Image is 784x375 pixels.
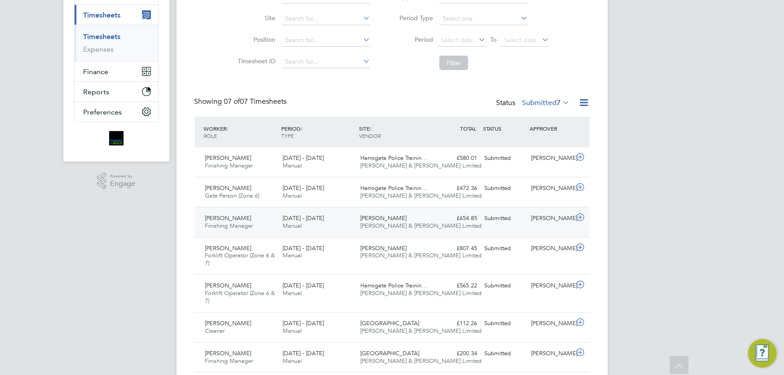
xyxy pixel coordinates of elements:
[74,131,159,146] a: Go to home page
[84,88,110,96] span: Reports
[441,36,473,44] span: Select date
[205,289,275,304] span: Forklift Operator (Zone 6 & 7)
[360,192,482,199] span: [PERSON_NAME] & [PERSON_NAME] Limited
[195,97,289,106] div: Showing
[439,56,468,70] button: Filter
[481,278,528,293] div: Submitted
[434,316,481,331] div: £112.26
[481,241,528,256] div: Submitted
[481,181,528,196] div: Submitted
[202,120,279,144] div: WORKER
[481,346,528,361] div: Submitted
[434,241,481,256] div: £807.45
[748,339,777,368] button: Engage Resource Center
[75,62,158,81] button: Finance
[527,151,574,166] div: [PERSON_NAME]
[527,278,574,293] div: [PERSON_NAME]
[283,154,324,162] span: [DATE] - [DATE]
[360,154,427,162] span: Harrogate Police Trainin…
[360,289,482,297] span: [PERSON_NAME] & [PERSON_NAME] Limited
[205,192,260,199] span: Gate Person (Zone 6)
[481,120,528,137] div: STATUS
[434,346,481,361] div: £200.34
[527,241,574,256] div: [PERSON_NAME]
[205,244,252,252] span: [PERSON_NAME]
[434,211,481,226] div: £654.85
[281,132,294,139] span: TYPE
[360,162,482,169] span: [PERSON_NAME] & [PERSON_NAME] Limited
[227,125,229,132] span: /
[527,211,574,226] div: [PERSON_NAME]
[487,34,499,45] span: To
[527,181,574,196] div: [PERSON_NAME]
[360,282,427,289] span: Harrogate Police Trainin…
[504,36,536,44] span: Select date
[557,98,561,107] span: 7
[84,11,121,19] span: Timesheets
[205,222,253,229] span: Finishing Manager
[283,357,302,365] span: Manual
[481,316,528,331] div: Submitted
[235,14,275,22] label: Site
[360,349,419,357] span: [GEOGRAPHIC_DATA]
[205,214,252,222] span: [PERSON_NAME]
[283,244,324,252] span: [DATE] - [DATE]
[496,97,572,110] div: Status
[527,120,574,137] div: APPROVER
[84,32,121,41] a: Timesheets
[282,34,370,47] input: Search for...
[360,244,407,252] span: [PERSON_NAME]
[359,132,381,139] span: VENDOR
[481,211,528,226] div: Submitted
[224,97,240,106] span: 07 of
[205,154,252,162] span: [PERSON_NAME]
[84,67,109,76] span: Finance
[360,357,482,365] span: [PERSON_NAME] & [PERSON_NAME] Limited
[360,214,407,222] span: [PERSON_NAME]
[283,214,324,222] span: [DATE] - [DATE]
[434,151,481,166] div: £580.01
[282,13,370,25] input: Search for...
[235,57,275,65] label: Timesheet ID
[283,349,324,357] span: [DATE] - [DATE]
[434,278,481,293] div: £565.22
[282,56,370,68] input: Search for...
[205,251,275,267] span: Forklift Operator (Zone 6 & 7)
[205,327,225,335] span: Cleaner
[204,132,217,139] span: ROLE
[439,13,528,25] input: Select one
[84,45,114,53] a: Expenses
[283,222,302,229] span: Manual
[283,289,302,297] span: Manual
[84,108,122,116] span: Preferences
[360,327,482,335] span: [PERSON_NAME] & [PERSON_NAME] Limited
[283,184,324,192] span: [DATE] - [DATE]
[481,151,528,166] div: Submitted
[110,180,135,188] span: Engage
[283,192,302,199] span: Manual
[97,172,135,190] a: Powered byEngage
[235,35,275,44] label: Position
[283,282,324,289] span: [DATE] - [DATE]
[109,131,124,146] img: bromak-logo-retina.png
[523,98,570,107] label: Submitted
[75,102,158,122] button: Preferences
[360,184,427,192] span: Harrogate Police Trainin…
[75,82,158,101] button: Reports
[224,97,287,106] span: 07 Timesheets
[283,319,324,327] span: [DATE] - [DATE]
[360,222,482,229] span: [PERSON_NAME] & [PERSON_NAME] Limited
[205,357,253,365] span: Finishing Manager
[357,120,434,144] div: SITE
[75,5,158,25] button: Timesheets
[75,25,158,61] div: Timesheets
[205,184,252,192] span: [PERSON_NAME]
[527,316,574,331] div: [PERSON_NAME]
[393,14,433,22] label: Period Type
[370,125,372,132] span: /
[360,319,419,327] span: [GEOGRAPHIC_DATA]
[205,282,252,289] span: [PERSON_NAME]
[360,251,482,259] span: [PERSON_NAME] & [PERSON_NAME] Limited
[205,162,253,169] span: Finishing Manager
[205,349,252,357] span: [PERSON_NAME]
